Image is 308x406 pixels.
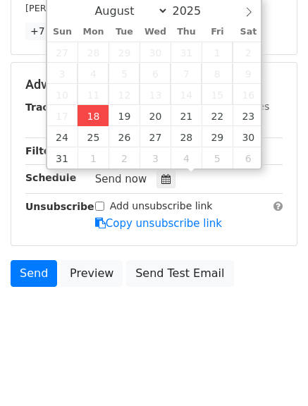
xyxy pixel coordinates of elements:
strong: Unsubscribe [25,201,94,212]
span: August 23, 2025 [233,105,264,126]
span: August 22, 2025 [202,105,233,126]
iframe: Chat Widget [238,338,308,406]
span: August 19, 2025 [109,105,140,126]
span: August 5, 2025 [109,63,140,84]
span: August 21, 2025 [171,105,202,126]
span: July 30, 2025 [140,42,171,63]
span: Sun [47,27,78,37]
span: Tue [109,27,140,37]
span: August 29, 2025 [202,126,233,147]
span: July 29, 2025 [109,42,140,63]
a: Send Test Email [126,260,233,287]
span: August 28, 2025 [171,126,202,147]
input: Year [168,4,219,18]
span: August 15, 2025 [202,84,233,105]
span: Wed [140,27,171,37]
a: Send [11,260,57,287]
span: August 6, 2025 [140,63,171,84]
span: August 27, 2025 [140,126,171,147]
span: August 13, 2025 [140,84,171,105]
span: August 2, 2025 [233,42,264,63]
span: August 9, 2025 [233,63,264,84]
span: August 16, 2025 [233,84,264,105]
strong: Schedule [25,172,76,183]
strong: Tracking [25,101,73,113]
a: +7 more [25,23,78,40]
span: Sat [233,27,264,37]
span: Fri [202,27,233,37]
span: August 11, 2025 [78,84,109,105]
span: September 2, 2025 [109,147,140,168]
span: August 20, 2025 [140,105,171,126]
a: Copy unsubscribe link [95,217,222,230]
span: August 24, 2025 [47,126,78,147]
span: August 26, 2025 [109,126,140,147]
span: August 18, 2025 [78,105,109,126]
strong: Filters [25,145,61,156]
span: Thu [171,27,202,37]
span: August 12, 2025 [109,84,140,105]
span: August 8, 2025 [202,63,233,84]
span: August 17, 2025 [47,105,78,126]
span: September 4, 2025 [171,147,202,168]
span: September 6, 2025 [233,147,264,168]
span: August 14, 2025 [171,84,202,105]
span: August 31, 2025 [47,147,78,168]
span: September 1, 2025 [78,147,109,168]
span: August 10, 2025 [47,84,78,105]
h5: Advanced [25,77,283,92]
span: Send now [95,173,147,185]
span: September 5, 2025 [202,147,233,168]
small: [PERSON_NAME][EMAIL_ADDRESS][DOMAIN_NAME] [25,3,257,13]
span: September 3, 2025 [140,147,171,168]
span: August 30, 2025 [233,126,264,147]
span: July 27, 2025 [47,42,78,63]
span: August 7, 2025 [171,63,202,84]
span: Mon [78,27,109,37]
span: August 4, 2025 [78,63,109,84]
span: July 28, 2025 [78,42,109,63]
span: August 3, 2025 [47,63,78,84]
a: Preview [61,260,123,287]
span: August 25, 2025 [78,126,109,147]
span: July 31, 2025 [171,42,202,63]
label: Add unsubscribe link [110,199,213,214]
span: August 1, 2025 [202,42,233,63]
